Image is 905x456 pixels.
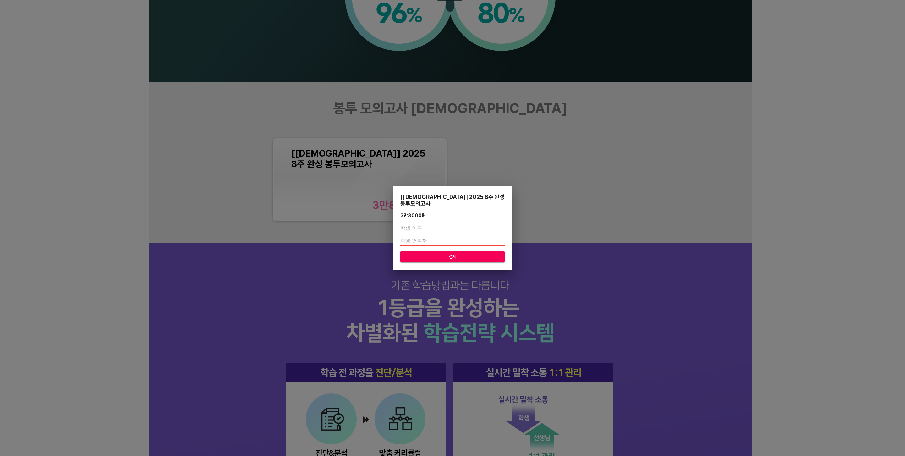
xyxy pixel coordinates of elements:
[405,253,500,261] span: 결제
[400,223,505,233] input: 학생 이름
[400,212,426,218] div: 3만8000 원
[400,236,505,246] input: 학생 연락처
[400,251,505,263] button: 결제
[400,194,505,207] div: [[DEMOGRAPHIC_DATA]] 2025 8주 완성 봉투모의고사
